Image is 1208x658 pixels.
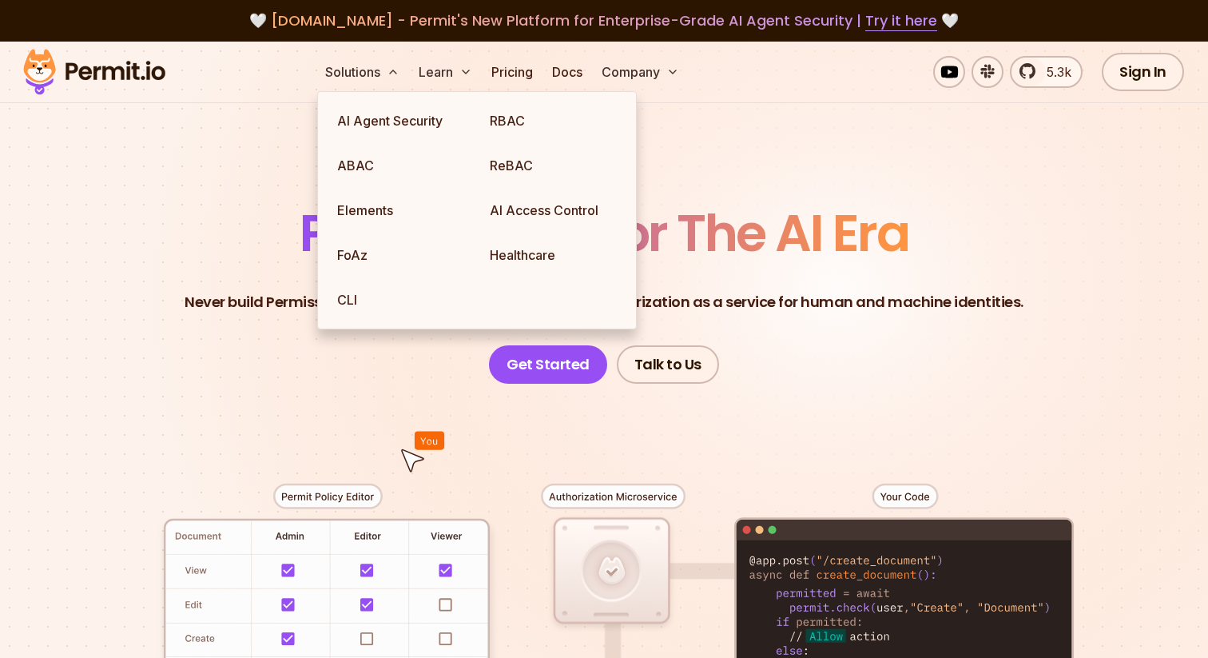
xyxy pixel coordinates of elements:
a: Docs [546,56,589,88]
a: RBAC [477,98,630,143]
span: 5.3k [1037,62,1071,82]
a: Sign In [1102,53,1184,91]
a: ReBAC [477,143,630,188]
a: Elements [324,188,477,233]
a: CLI [324,277,477,322]
span: [DOMAIN_NAME] - Permit's New Platform for Enterprise-Grade AI Agent Security | [271,10,937,30]
a: Try it here [865,10,937,31]
a: Get Started [489,345,607,384]
a: FoAz [324,233,477,277]
div: 🤍 🤍 [38,10,1170,32]
a: AI Agent Security [324,98,477,143]
button: Solutions [319,56,406,88]
a: 5.3k [1010,56,1083,88]
img: Permit logo [16,45,173,99]
a: Pricing [485,56,539,88]
button: Learn [412,56,479,88]
a: ABAC [324,143,477,188]
p: Never build Permissions again. Zero-latency fine-grained authorization as a service for human and... [185,291,1023,313]
span: Permissions for The AI Era [300,197,908,269]
a: AI Access Control [477,188,630,233]
a: Healthcare [477,233,630,277]
a: Talk to Us [617,345,719,384]
button: Company [595,56,685,88]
